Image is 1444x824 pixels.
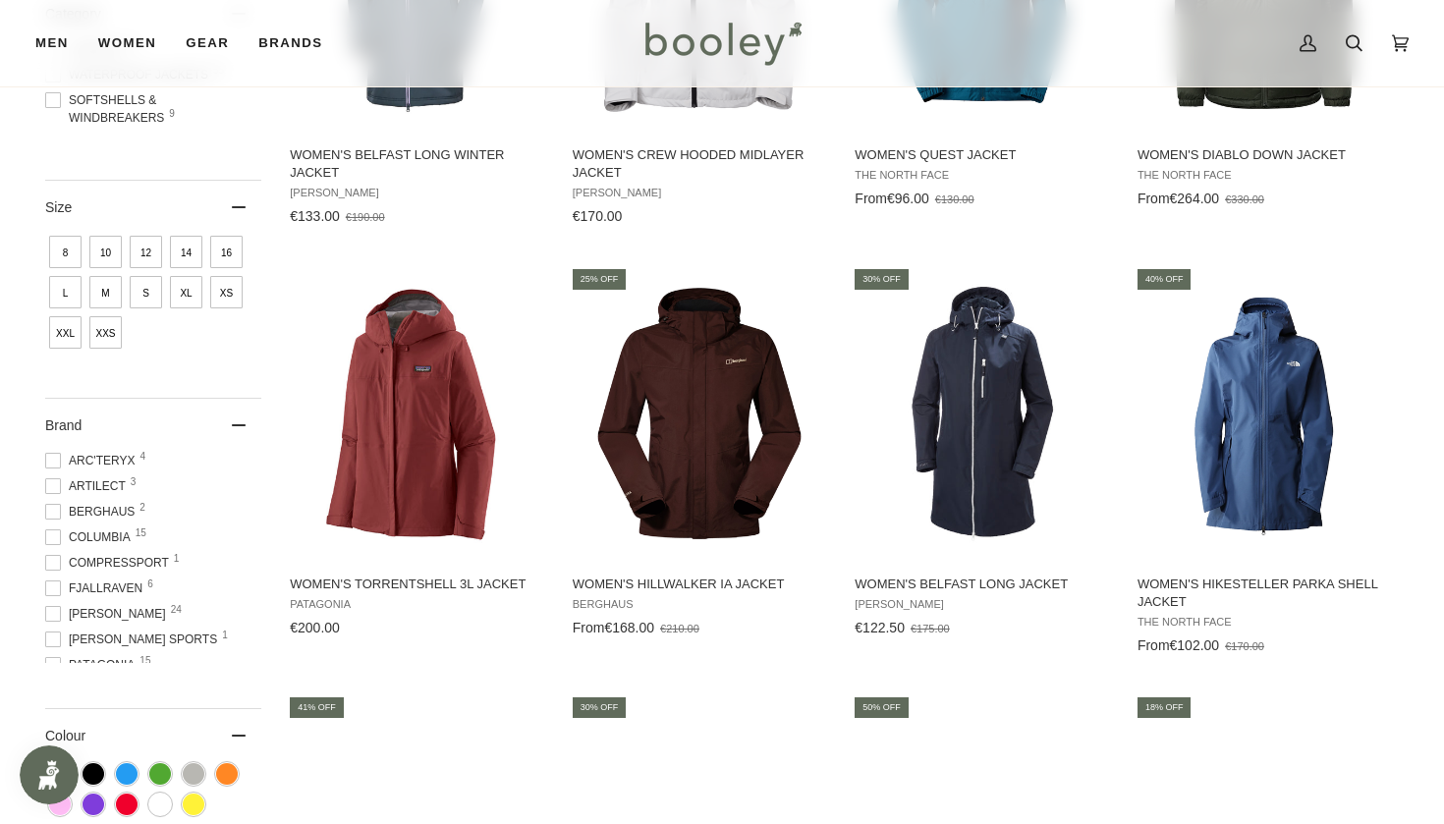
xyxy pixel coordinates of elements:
[45,631,223,648] span: [PERSON_NAME] Sports
[290,576,544,593] span: Women's Torrentshell 3L Jacket
[139,503,145,513] span: 2
[346,211,385,223] span: €190.00
[83,794,104,815] span: Colour: Purple
[45,579,148,597] span: Fjallraven
[45,554,175,572] span: COMPRESSPORT
[1225,640,1264,652] span: €170.00
[290,208,340,224] span: €133.00
[131,477,137,487] span: 3
[45,728,100,743] span: Colour
[49,236,82,268] span: Size: 8
[573,269,627,290] div: 25% off
[1170,637,1220,653] span: €102.00
[89,276,122,308] span: Size: M
[1170,191,1220,206] span: €264.00
[186,33,229,53] span: Gear
[170,276,202,308] span: Size: XL
[45,199,72,215] span: Size
[573,697,627,718] div: 30% off
[1135,266,1395,661] a: Women's Hikesteller Parka Shell Jacket
[660,623,699,634] span: €210.00
[852,284,1112,544] img: Helly Hansen Women's Belfast Long Jacket Navy - Booley Galway
[89,316,122,349] span: Size: XXS
[855,620,905,635] span: €122.50
[290,620,340,635] span: €200.00
[130,236,162,268] span: Size: 12
[1225,193,1264,205] span: €330.00
[637,15,808,72] img: Booley
[45,605,172,623] span: [PERSON_NAME]
[855,169,1109,182] span: The North Face
[89,236,122,268] span: Size: 10
[45,503,140,521] span: Berghaus
[855,598,1109,611] span: [PERSON_NAME]
[911,623,950,634] span: €175.00
[210,236,243,268] span: Size: 16
[287,266,547,643] a: Women's Torrentshell 3L Jacket
[570,284,830,544] img: Berghaus Women's Hillwalker IA Shell Jacket Cedar Brown - Booley Galway
[49,794,71,815] span: Colour: Pink
[604,620,654,635] span: €168.00
[1138,146,1392,164] span: Women's Diablo Down Jacket
[887,191,929,206] span: €96.00
[855,697,909,718] div: 50% off
[35,33,69,53] span: Men
[222,631,228,640] span: 1
[149,794,171,815] span: Colour: White
[49,316,82,349] span: Size: XXL
[136,528,146,538] span: 15
[45,417,82,433] span: Brand
[573,187,827,199] span: [PERSON_NAME]
[1138,576,1392,611] span: Women's Hikesteller Parka Shell Jacket
[169,109,175,119] span: 9
[290,697,344,718] div: 41% off
[1138,269,1192,290] div: 40% off
[290,598,544,611] span: Patagonia
[570,266,830,643] a: Women's Hillwalker IA Jacket
[174,554,180,564] span: 1
[573,208,623,224] span: €170.00
[855,269,909,290] div: 30% off
[258,33,322,53] span: Brands
[49,276,82,308] span: Size: L
[45,452,140,469] span: Arc'teryx
[1138,169,1392,182] span: The North Face
[1138,637,1170,653] span: From
[573,576,827,593] span: Women's Hillwalker IA Jacket
[573,598,827,611] span: Berghaus
[139,452,145,462] span: 4
[573,146,827,182] span: Women's Crew Hooded Midlayer Jacket
[183,794,204,815] span: Colour: Yellow
[45,477,132,495] span: Artilect
[210,276,243,308] span: Size: XS
[855,576,1109,593] span: Women's Belfast Long Jacket
[573,620,605,635] span: From
[171,605,182,615] span: 24
[45,91,261,127] span: Softshells & Windbreakers
[149,763,171,785] span: Colour: Green
[130,276,162,308] span: Size: S
[1138,616,1392,629] span: The North Face
[290,187,544,199] span: [PERSON_NAME]
[20,745,79,804] iframe: Button to open loyalty program pop-up
[290,146,544,182] span: Women's Belfast Long Winter Jacket
[170,236,202,268] span: Size: 14
[1138,191,1170,206] span: From
[139,656,150,666] span: 15
[45,656,140,674] span: Patagonia
[935,193,974,205] span: €130.00
[147,579,153,589] span: 6
[855,146,1109,164] span: Women's Quest Jacket
[116,763,138,785] span: Colour: Blue
[116,794,138,815] span: Colour: Red
[83,763,104,785] span: Colour: Black
[45,528,137,546] span: Columbia
[183,763,204,785] span: Colour: Grey
[1138,697,1192,718] div: 18% off
[98,33,156,53] span: Women
[1135,284,1395,544] img: The North Face Women’s Hikesteller Parka Shell Jacket Shady Blue - Booley Galway
[216,763,238,785] span: Colour: Orange
[855,191,887,206] span: From
[852,266,1112,643] a: Women's Belfast Long Jacket
[287,284,547,544] img: Patagonia Women's Torrentshell 3L Jacket Oxide Red - Booley Galway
